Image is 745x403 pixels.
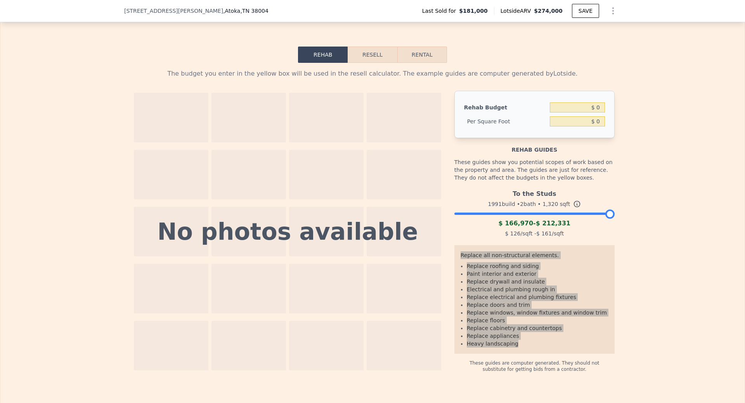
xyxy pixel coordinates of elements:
li: Replace doors and trim [467,301,608,309]
button: Resell [348,47,397,63]
span: $ 161 [536,230,552,237]
div: - [454,219,615,228]
span: [STREET_ADDRESS][PERSON_NAME] [124,7,223,15]
li: Replace appliances [467,332,608,340]
span: $181,000 [459,7,488,15]
button: Rental [397,47,447,63]
li: Paint interior and exterior [467,270,608,278]
button: Rehab [298,47,348,63]
div: These guides show you potential scopes of work based on the property and area. The guides are jus... [454,154,615,186]
div: The budget you enter in the yellow box will be used in the resell calculator. The example guides ... [130,69,615,78]
div: /sqft - /sqft [454,228,615,239]
li: Replace windows, window fixtures and window trim [467,309,608,317]
span: $274,000 [534,8,563,14]
li: Replace cabinetry and countertops [467,324,608,332]
span: Lotside ARV [501,7,534,15]
span: Last Sold for [422,7,459,15]
span: $ 166,970 [498,220,533,227]
li: Heavy landscaping [467,340,608,348]
div: Replace all non-structural elements. [461,251,608,262]
li: Replace roofing and siding [467,262,608,270]
span: , TN 38004 [240,8,268,14]
li: Replace floors [467,317,608,324]
li: Electrical and plumbing rough in [467,285,608,293]
button: SAVE [572,4,599,18]
div: 1991 build • 2 bath • sqft [454,199,615,209]
div: Rehab guides [454,138,615,154]
span: , Atoka [223,7,269,15]
span: $ 126 [505,230,520,237]
div: These guides are computer generated. They should not substitute for getting bids from a contractor. [454,354,615,372]
div: No photos available [158,220,418,243]
button: Show Options [605,3,621,19]
li: Replace drywall and insulate [467,278,608,285]
div: Per Square Foot [464,114,547,128]
div: Rehab Budget [464,100,547,114]
div: To the Studs [454,186,615,199]
span: 1,320 [542,201,558,207]
span: $ 212,331 [536,220,571,227]
li: Replace electrical and plumbing fixtures [467,293,608,301]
